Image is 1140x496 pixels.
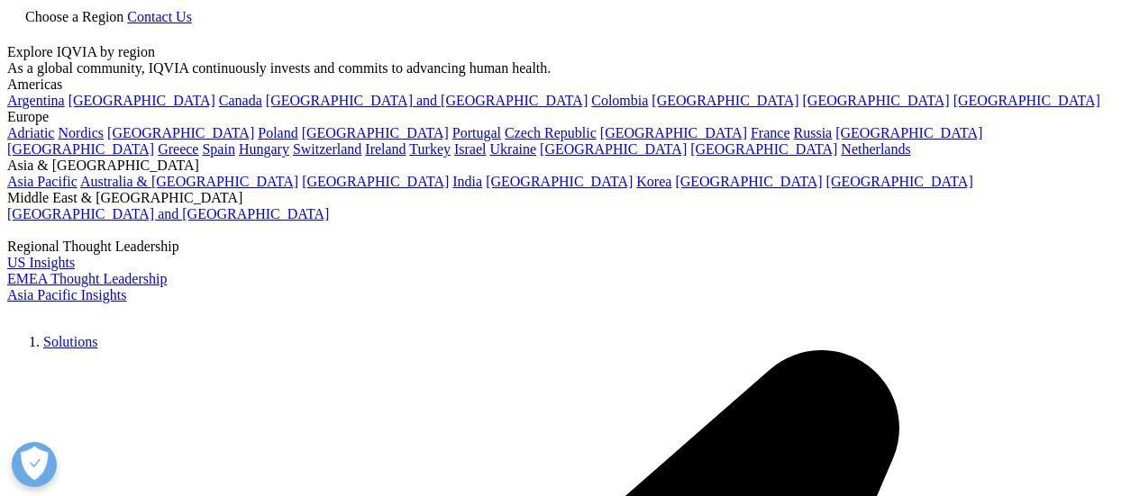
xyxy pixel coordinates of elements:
[409,141,451,157] a: Turkey
[490,141,537,157] a: Ukraine
[600,125,747,140] a: [GEOGRAPHIC_DATA]
[7,239,1133,255] div: Regional Thought Leadership
[158,141,198,157] a: Greece
[953,93,1100,108] a: [GEOGRAPHIC_DATA]
[127,9,192,24] a: Contact Us
[652,93,798,108] a: [GEOGRAPHIC_DATA]
[219,93,262,108] a: Canada
[293,141,361,157] a: Switzerland
[25,9,123,24] span: Choose a Region
[7,174,78,189] a: Asia Pacific
[7,77,1133,93] div: Americas
[80,174,298,189] a: Australia & [GEOGRAPHIC_DATA]
[636,174,671,189] a: Korea
[505,125,597,140] a: Czech Republic
[107,125,254,140] a: [GEOGRAPHIC_DATA]
[690,141,837,157] a: [GEOGRAPHIC_DATA]
[826,174,973,189] a: [GEOGRAPHIC_DATA]
[794,125,833,140] a: Russia
[68,93,215,108] a: [GEOGRAPHIC_DATA]
[266,93,588,108] a: [GEOGRAPHIC_DATA] and [GEOGRAPHIC_DATA]
[7,190,1133,206] div: Middle East & [GEOGRAPHIC_DATA]
[486,174,633,189] a: [GEOGRAPHIC_DATA]
[454,141,487,157] a: Israel
[7,125,54,140] a: Adriatic
[7,141,154,157] a: [GEOGRAPHIC_DATA]
[7,255,75,270] a: US Insights
[591,93,648,108] a: Colombia
[7,109,1133,125] div: Europe
[7,271,167,286] a: EMEA Thought Leadership
[202,141,234,157] a: Spain
[452,125,501,140] a: Portugal
[58,125,104,140] a: Nordics
[258,125,297,140] a: Poland
[841,141,910,157] a: Netherlands
[540,141,687,157] a: [GEOGRAPHIC_DATA]
[7,44,1133,60] div: Explore IQVIA by region
[751,125,790,140] a: France
[7,60,1133,77] div: As a global community, IQVIA continuously invests and commits to advancing human health.
[452,174,482,189] a: India
[43,334,97,349] a: Solutions
[835,125,982,140] a: [GEOGRAPHIC_DATA]
[302,174,449,189] a: [GEOGRAPHIC_DATA]
[239,141,289,157] a: Hungary
[7,158,1133,174] div: Asia & [GEOGRAPHIC_DATA]
[7,206,329,221] a: [GEOGRAPHIC_DATA] and [GEOGRAPHIC_DATA]
[7,287,126,302] a: Asia Pacific Insights
[675,174,822,189] a: [GEOGRAPHIC_DATA]
[12,442,57,487] button: Abrir preferencias
[365,141,406,157] a: Ireland
[302,125,449,140] a: [GEOGRAPHIC_DATA]
[803,93,950,108] a: [GEOGRAPHIC_DATA]
[7,93,65,108] a: Argentina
